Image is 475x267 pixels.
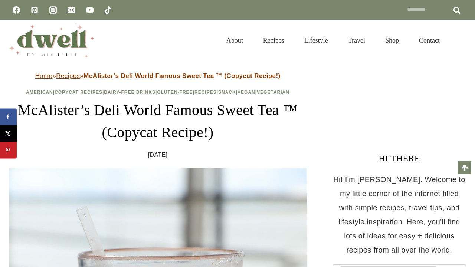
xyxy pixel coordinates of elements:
a: Scroll to top [458,161,471,174]
a: Email [64,3,79,17]
h1: McAlister’s Deli World Famous Sweet Tea ™ (Copycat Recipe!) [9,99,307,144]
a: Gluten-Free [157,90,193,95]
a: Pinterest [27,3,42,17]
a: TikTok [101,3,115,17]
strong: McAlister’s Deli World Famous Sweet Tea ™ (Copycat Recipe!) [83,72,280,79]
a: American [26,90,53,95]
a: Vegetarian [257,90,289,95]
span: » » [35,72,280,79]
a: Shop [375,27,409,53]
a: Contact [409,27,450,53]
p: Hi! I'm [PERSON_NAME]. Welcome to my little corner of the internet filled with simple recipes, tr... [332,172,466,257]
a: Snack [218,90,236,95]
a: Drinks [136,90,155,95]
a: Lifestyle [294,27,338,53]
button: View Search Form [453,34,466,47]
time: [DATE] [148,149,168,161]
a: Dairy-Free [104,90,134,95]
a: Facebook [9,3,24,17]
a: Instagram [46,3,60,17]
a: Copycat Recipes [55,90,102,95]
a: Travel [338,27,375,53]
nav: Primary Navigation [216,27,450,53]
a: About [216,27,253,53]
a: YouTube [82,3,97,17]
a: Home [35,72,52,79]
a: Recipes [194,90,217,95]
a: Recipes [56,72,80,79]
img: DWELL by michelle [9,23,94,57]
h3: HI THERE [332,152,466,165]
a: Vegan [237,90,255,95]
a: Recipes [253,27,294,53]
span: | | | | | | | | [26,90,289,95]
